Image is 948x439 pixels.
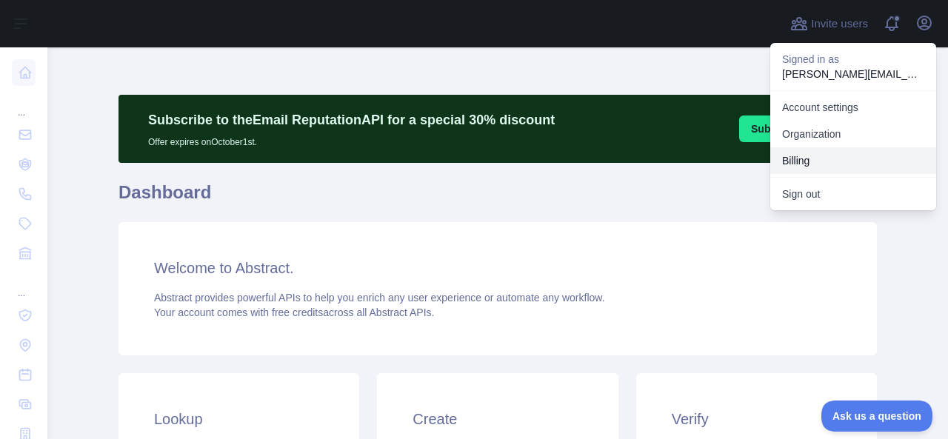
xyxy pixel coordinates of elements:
[811,16,868,33] span: Invite users
[154,409,324,429] h3: Lookup
[154,292,605,304] span: Abstract provides powerful APIs to help you enrich any user experience or automate any workflow.
[12,89,36,118] div: ...
[739,115,850,142] button: Subscribe [DATE]
[118,181,877,216] h1: Dashboard
[782,67,924,81] p: [PERSON_NAME][EMAIL_ADDRESS][DOMAIN_NAME]
[148,110,555,130] p: Subscribe to the Email Reputation API for a special 30 % discount
[821,401,933,432] iframe: Toggle Customer Support
[148,130,555,148] p: Offer expires on October 1st.
[413,409,582,429] h3: Create
[154,258,841,278] h3: Welcome to Abstract.
[272,306,323,318] span: free credits
[770,181,936,207] button: Sign out
[782,52,924,67] p: Signed in as
[12,269,36,299] div: ...
[770,147,936,174] button: Billing
[770,121,936,147] a: Organization
[154,306,434,318] span: Your account comes with across all Abstract APIs.
[672,409,841,429] h3: Verify
[787,12,871,36] button: Invite users
[770,94,936,121] a: Account settings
